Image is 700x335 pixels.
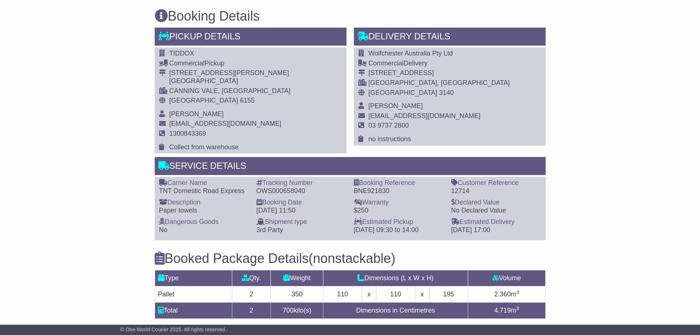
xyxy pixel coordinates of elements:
[169,87,291,95] div: CANNING VALE, [GEOGRAPHIC_DATA]
[468,286,545,303] td: m
[369,60,404,67] span: Commercial
[159,218,249,226] div: Dangerous Goods
[271,286,323,303] td: 350
[169,143,239,151] span: Collect from warehouse
[159,179,249,187] div: Carrier Name
[169,110,224,118] span: [PERSON_NAME]
[169,60,291,68] div: Pickup
[369,60,510,68] div: Delivery
[155,157,546,177] div: Service Details
[155,286,232,303] td: Pallet
[362,286,376,303] td: x
[369,112,481,120] span: [EMAIL_ADDRESS][DOMAIN_NAME]
[155,251,546,266] h3: Booked Package Details
[354,226,444,234] div: [DATE] 09:30 to 14:00
[468,270,545,286] td: Volume
[494,291,511,298] span: 2.360
[451,187,541,195] div: 12714
[169,77,291,85] div: [GEOGRAPHIC_DATA]
[256,199,347,207] div: Booking Date
[369,69,510,77] div: [STREET_ADDRESS]
[169,69,291,77] div: [STREET_ADDRESS][PERSON_NAME]
[468,303,545,319] td: m
[159,226,168,234] span: No
[155,270,232,286] td: Type
[439,89,454,96] span: 3140
[159,187,249,195] div: TNT Domestic Road Express
[451,207,541,215] div: No Declared Value
[323,303,468,319] td: Dimensions in Centimetres
[354,218,444,226] div: Estimated Pickup
[283,307,294,314] span: 700
[256,179,347,187] div: Tracking Number
[354,187,444,195] div: BNE921830
[323,286,362,303] td: 110
[429,286,468,303] td: 195
[354,179,444,187] div: Booking Reference
[309,251,395,266] span: (nonstackable)
[451,218,541,226] div: Estimated Delivery
[354,199,444,207] div: Warranty
[169,120,281,127] span: [EMAIL_ADDRESS][DOMAIN_NAME]
[323,270,468,286] td: Dimensions (L x W x H)
[159,207,249,215] div: Paper towels
[256,218,347,226] div: Shipment type
[155,28,347,47] div: Pickup Details
[240,97,255,104] span: 6155
[256,187,347,195] div: OWS000658040
[271,270,323,286] td: Weight
[169,60,205,67] span: Commercial
[169,50,194,57] span: TIDDOX
[369,102,423,110] span: [PERSON_NAME]
[369,79,510,87] div: [GEOGRAPHIC_DATA], [GEOGRAPHIC_DATA]
[354,207,444,215] div: $250
[451,199,541,207] div: Declared Value
[369,50,453,57] span: Wolfchester Australia Pty Ltd
[256,226,283,234] span: 3rd Party
[232,303,270,319] td: 2
[155,9,546,24] h3: Booking Details
[369,89,437,96] span: [GEOGRAPHIC_DATA]
[376,286,415,303] td: 110
[451,226,541,234] div: [DATE] 17:00
[494,307,511,314] span: 4.719
[415,286,429,303] td: x
[516,306,519,311] sup: 3
[369,135,411,143] span: no instructions
[369,122,409,129] span: 03 9737 2800
[354,28,546,47] div: Delivery Details
[155,303,232,319] td: Total
[121,327,227,332] span: © One World Courier 2025. All rights reserved.
[232,286,270,303] td: 2
[271,303,323,319] td: kilo(s)
[256,207,347,215] div: [DATE] 11:50
[169,97,238,104] span: [GEOGRAPHIC_DATA]
[169,130,206,137] span: 1300843369
[451,179,541,187] div: Customer Reference
[516,289,519,295] sup: 3
[232,270,270,286] td: Qty.
[159,199,249,207] div: Description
